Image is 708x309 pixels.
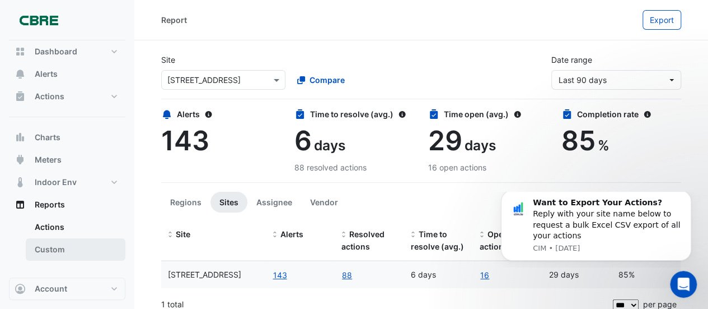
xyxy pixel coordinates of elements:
app-icon: Charts [15,132,26,143]
img: Company Logo [13,9,64,31]
button: Reports [9,193,125,216]
app-icon: Alerts [15,68,26,80]
span: Charts [35,132,60,143]
a: 88 [341,269,353,282]
span: Resolved actions [341,229,385,252]
span: 6 [294,124,312,157]
b: Want to Export Your Actions? [49,6,178,15]
div: 85% [618,269,674,282]
div: 88 resolved actions [294,162,414,173]
span: % [598,137,609,154]
label: Date range [551,54,592,66]
span: days [465,137,496,154]
img: Profile image for CIM [25,8,43,26]
button: Vendor [301,192,347,213]
button: Actions [9,85,125,108]
app-icon: Actions [15,91,26,102]
app-icon: Meters [15,154,26,165]
button: Charts [9,126,125,149]
a: Custom [26,238,125,261]
button: Regions [161,192,210,213]
div: Report [161,14,187,26]
app-icon: Dashboard [15,46,26,57]
span: 01 Jul 25 - 29 Sep 25 [559,75,607,85]
button: 143 [273,269,288,282]
div: 16 open actions [428,162,548,173]
div: Alerts [161,108,281,120]
app-icon: Reports [15,199,26,210]
span: Alerts [280,229,303,239]
span: 85 [561,124,596,157]
iframe: Intercom live chat [670,271,697,298]
button: Indoor Env [9,171,125,193]
button: Last 90 days [551,70,681,90]
span: Open actions [480,229,508,252]
div: Reports [9,216,125,265]
span: Compare [310,74,345,86]
div: Completion rate [561,108,681,120]
span: Alerts [35,68,58,80]
button: Sites [210,192,247,213]
span: Indoor Env [35,177,77,188]
span: per page [643,299,677,309]
a: Actions [26,216,125,238]
div: Time open (avg.) [428,108,548,120]
div: Message content [49,6,199,49]
span: Time to resolve (avg.) [411,229,464,252]
iframe: Intercom notifications message [484,192,708,268]
div: Reply with your site name below to request a bulk Excel CSV export of all your actions [49,6,199,49]
span: Site [176,229,190,239]
button: Account [9,278,125,300]
label: Site [161,54,175,66]
button: Alerts [9,63,125,85]
div: 29 days [549,269,605,282]
button: Export [643,10,681,30]
p: Message from CIM, sent 2w ago [49,52,199,62]
app-icon: Indoor Env [15,177,26,188]
span: days [314,137,345,154]
span: Export [650,15,674,25]
div: Time to resolve (avg.) [294,108,414,120]
span: Reports [35,199,65,210]
button: Assignee [247,192,301,213]
button: Compare [290,70,352,90]
span: 29 [428,124,462,157]
span: Actions [35,91,64,102]
button: Dashboard [9,40,125,63]
span: 143 [161,124,209,157]
span: Dashboard [35,46,77,57]
a: 16 [480,269,490,282]
span: Account [35,283,67,294]
div: 6 days [411,269,467,282]
span: Meters [35,154,62,165]
span: 990 La Trobe Street [168,270,241,279]
button: Meters [9,149,125,171]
